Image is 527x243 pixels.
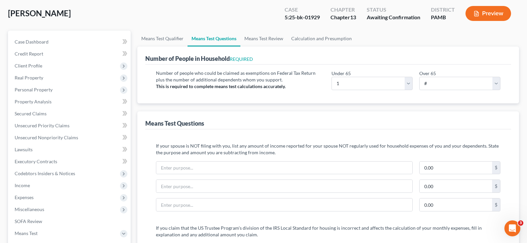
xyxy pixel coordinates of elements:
a: Lawsuits [9,144,131,156]
div: Awaiting Confirmation [367,14,420,21]
div: Chapter [330,6,356,14]
span: Secured Claims [15,111,47,116]
span: Means Test [15,230,38,236]
span: Codebtors Insiders & Notices [15,171,75,176]
a: Credit Report [9,48,131,60]
a: Executory Contracts [9,156,131,168]
a: Unsecured Priority Claims [9,120,131,132]
span: Property Analysis [15,99,52,104]
button: Preview [465,6,511,21]
iframe: Intercom live chat [504,220,520,236]
a: SOFA Review [9,215,131,227]
span: [PERSON_NAME] [8,8,71,18]
input: 0.00 [420,198,492,211]
input: 0.00 [420,180,492,192]
a: Means Test Qualifier [137,31,188,47]
div: $ [492,162,500,174]
span: Credit Report [15,51,43,57]
div: $ [492,180,500,192]
div: Number of People in Household [145,55,253,62]
div: $ [492,198,500,211]
a: Calculation and Presumption [287,31,356,47]
p: If you claim that the US Trustee Program's division of the IRS Local Standard for housing is inco... [156,225,500,238]
div: Means Test Questions [145,119,204,127]
input: Enter purpose... [156,162,412,174]
div: 5:25-bk-01929 [285,14,320,21]
span: REQUIRED [230,56,253,62]
a: Property Analysis [9,96,131,108]
span: Real Property [15,75,43,80]
a: Means Test Questions [188,31,240,47]
span: 13 [350,14,356,20]
div: Chapter [330,14,356,21]
a: Case Dashboard [9,36,131,48]
input: Enter purpose... [156,198,412,211]
span: Case Dashboard [15,39,49,45]
span: Personal Property [15,87,53,92]
p: If your spouse is NOT filing with you, list any amount of income reported for your spouse NOT reg... [156,143,500,156]
div: District [431,6,455,14]
span: Executory Contracts [15,159,57,164]
span: 3 [518,220,523,226]
div: Case [285,6,320,14]
span: SOFA Review [15,218,42,224]
span: Unsecured Nonpriority Claims [15,135,78,140]
div: Status [367,6,420,14]
span: Expenses [15,194,34,200]
div: PAMB [431,14,455,21]
a: Unsecured Nonpriority Claims [9,132,131,144]
input: Enter purpose... [156,180,412,192]
span: Unsecured Priority Claims [15,123,69,128]
label: Over 65 [419,70,436,77]
label: Under 65 [331,70,351,77]
span: Client Profile [15,63,42,68]
p: Number of people who could be claimed as exemptions on Federal Tax Return plus the number of addi... [156,70,325,83]
span: Lawsuits [15,147,33,152]
a: Means Test Review [240,31,287,47]
span: Miscellaneous [15,206,44,212]
input: 0.00 [420,162,492,174]
span: Income [15,182,30,188]
strong: This is required to complete means test calculations accurately. [156,83,286,89]
a: Secured Claims [9,108,131,120]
